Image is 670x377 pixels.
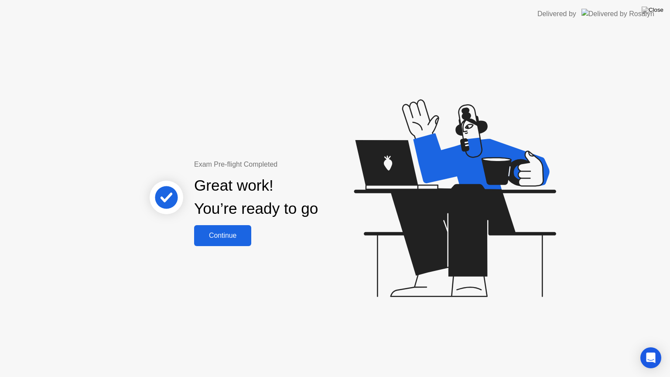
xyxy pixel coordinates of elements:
[581,9,654,19] img: Delivered by Rosalyn
[640,347,661,368] div: Open Intercom Messenger
[642,7,663,14] img: Close
[194,174,318,220] div: Great work! You’re ready to go
[194,159,374,170] div: Exam Pre-flight Completed
[197,232,249,240] div: Continue
[194,225,251,246] button: Continue
[537,9,576,19] div: Delivered by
